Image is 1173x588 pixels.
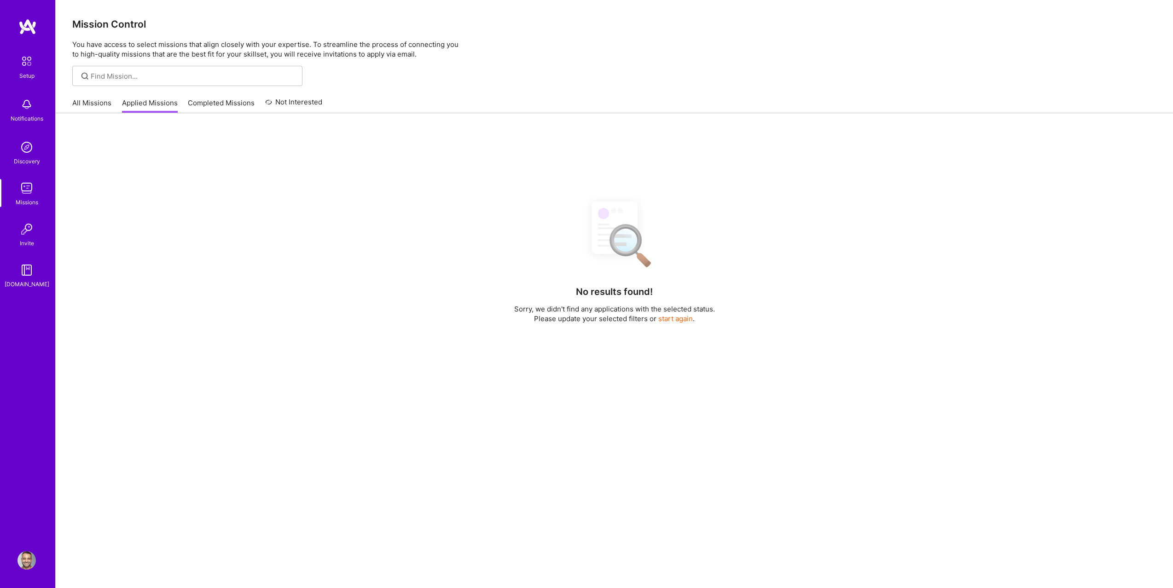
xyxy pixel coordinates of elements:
[72,18,1156,30] h3: Mission Control
[575,193,654,274] img: No Results
[15,551,38,570] a: User Avatar
[72,40,1156,59] p: You have access to select missions that align closely with your expertise. To streamline the proc...
[14,156,40,166] div: Discovery
[80,71,90,81] i: icon SearchGrey
[265,97,323,113] a: Not Interested
[17,220,36,238] img: Invite
[11,114,43,123] div: Notifications
[17,95,36,114] img: bell
[514,314,715,323] p: Please update your selected filters or .
[17,179,36,197] img: teamwork
[17,551,36,570] img: User Avatar
[91,71,296,81] input: Find Mission...
[576,286,653,297] h4: No results found!
[20,238,34,248] div: Invite
[19,71,35,81] div: Setup
[188,98,255,113] a: Completed Missions
[122,98,178,113] a: Applied Missions
[514,304,715,314] p: Sorry, we didn't find any applications with the selected status.
[17,138,36,156] img: discovery
[658,314,693,323] button: start again
[72,98,111,113] a: All Missions
[17,261,36,279] img: guide book
[17,52,36,71] img: setup
[16,197,38,207] div: Missions
[18,18,37,35] img: logo
[5,279,49,289] div: [DOMAIN_NAME]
